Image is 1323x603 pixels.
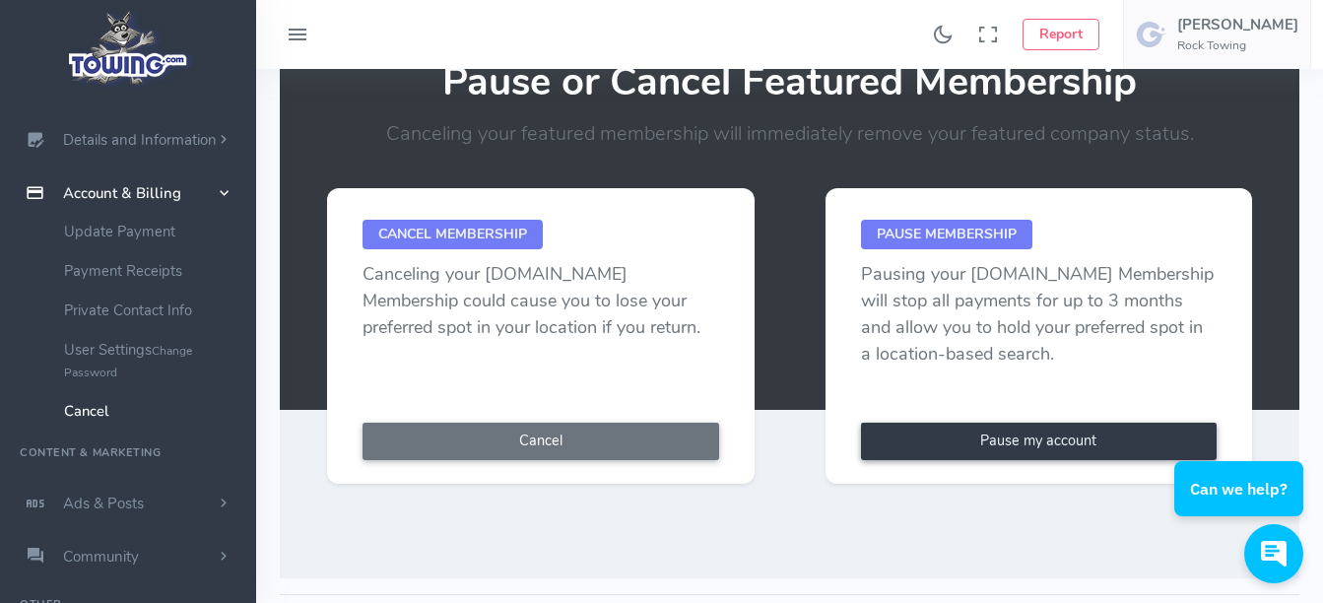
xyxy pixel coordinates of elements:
[363,423,719,460] button: Cancel
[62,6,195,90] img: logo
[1177,17,1298,33] h5: [PERSON_NAME]
[49,330,256,391] a: User SettingsChange Password
[861,423,1218,460] a: Pause my account
[63,494,144,513] span: Ads & Posts
[63,547,139,567] span: Community
[861,261,1218,368] p: Pausing your [DOMAIN_NAME] Membership will stop all payments for up to 3 months and allow you to ...
[1177,39,1298,52] h6: Rock Towing
[363,261,719,341] p: Canceling your [DOMAIN_NAME] Membership could cause you to lose your preferred spot in your locat...
[861,220,1032,249] span: Pause Membership
[292,60,1288,103] p: Pause or Cancel Featured Membership
[49,212,256,251] a: Update Payment
[1023,19,1099,50] button: Report
[1136,19,1167,50] img: user-image
[1159,407,1323,603] iframe: Conversations
[292,119,1288,149] p: Canceling your featured membership will immediately remove your featured company status.
[363,220,543,249] span: Cancel Membership
[63,183,181,203] span: Account & Billing
[63,78,177,98] span: Profile & Website
[49,251,256,291] a: Payment Receipts
[49,291,256,330] a: Private Contact Info
[49,391,256,431] a: Cancel
[63,131,217,151] span: Details and Information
